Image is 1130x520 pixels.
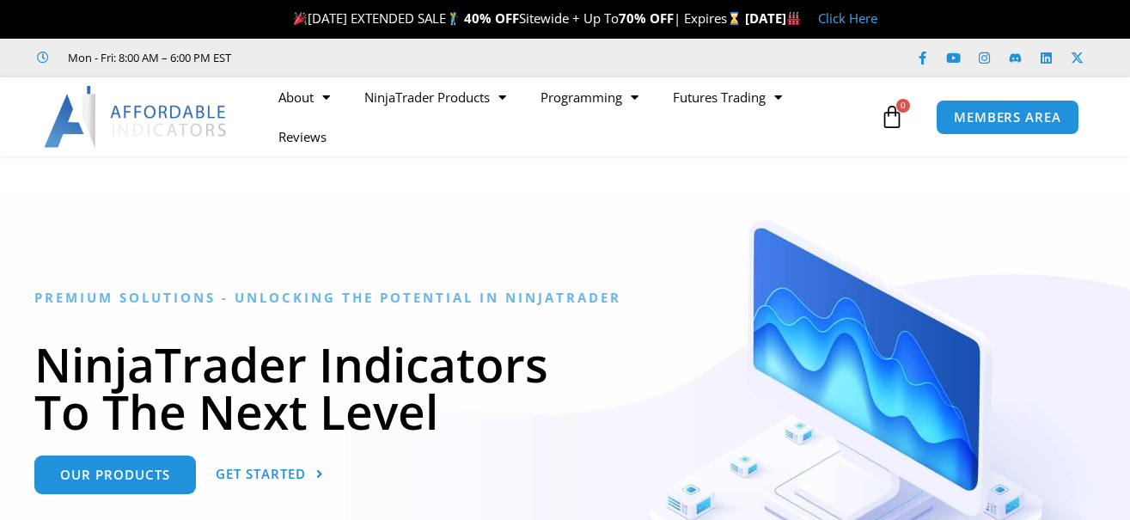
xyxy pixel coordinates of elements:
[818,9,877,27] a: Click Here
[523,77,656,117] a: Programming
[787,12,800,25] img: 🏭
[44,86,229,148] img: LogoAI | Affordable Indicators – NinjaTrader
[261,77,347,117] a: About
[745,9,801,27] strong: [DATE]
[854,92,930,142] a: 0
[34,456,196,494] a: Our Products
[261,77,876,156] nav: Menu
[34,340,1096,435] h1: NinjaTrader Indicators To The Next Level
[60,468,170,481] span: Our Products
[464,9,519,27] strong: 40% OFF
[261,117,344,156] a: Reviews
[896,99,910,113] span: 0
[936,100,1079,135] a: MEMBERS AREA
[34,290,1096,306] h6: Premium Solutions - Unlocking the Potential in NinjaTrader
[294,12,307,25] img: 🎉
[255,49,513,66] iframe: Customer reviews powered by Trustpilot
[619,9,674,27] strong: 70% OFF
[216,468,306,480] span: Get Started
[728,12,741,25] img: ⌛
[656,77,799,117] a: Futures Trading
[447,12,460,25] img: 🏌️‍♂️
[347,77,523,117] a: NinjaTrader Products
[954,111,1061,124] span: MEMBERS AREA
[216,456,324,494] a: Get Started
[290,9,745,27] span: [DATE] EXTENDED SALE Sitewide + Up To | Expires
[64,47,231,68] span: Mon - Fri: 8:00 AM – 6:00 PM EST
